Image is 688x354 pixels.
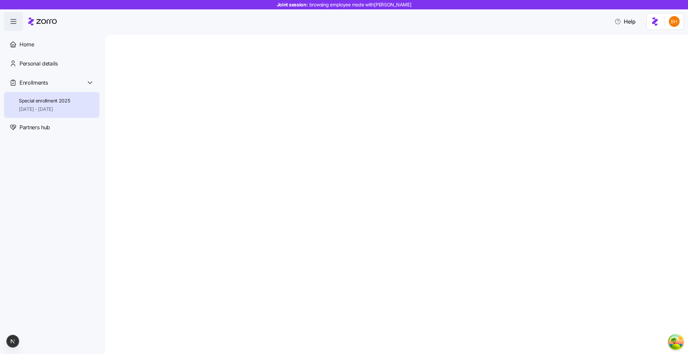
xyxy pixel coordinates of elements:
[19,59,58,68] span: Personal details
[609,15,641,28] button: Help
[19,79,48,87] span: Enrollments
[19,97,70,104] span: Special enrollment 2025
[19,40,34,49] span: Home
[277,1,412,8] span: Joint session:
[669,16,680,27] img: 4c75172146ef2474b9d2df7702cc87ce
[19,106,70,113] span: [DATE] - [DATE]
[309,1,412,8] span: browsing employee mode with [PERSON_NAME]
[669,335,683,349] button: Open Tanstack query devtools
[19,123,50,132] span: Partners hub
[614,17,636,26] span: Help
